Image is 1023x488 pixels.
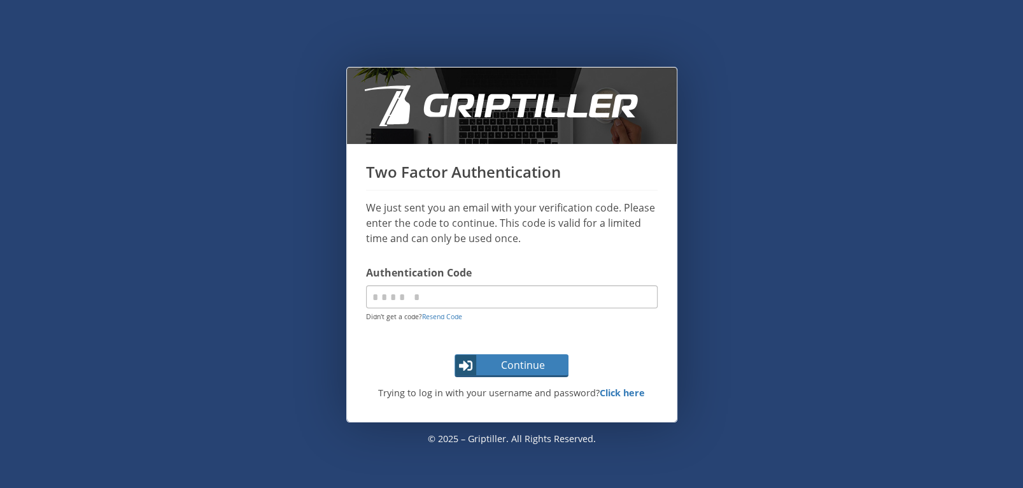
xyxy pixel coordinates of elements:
p: Trying to log in with your username and password? [360,386,664,400]
a: Resend Code [422,312,462,321]
label: Authentication Code [366,265,658,280]
button: Continue [455,354,568,377]
p: © 2025 – Griptiller. All rights reserved. [346,422,677,456]
small: Didn't get a code? [366,312,462,321]
p: We just sent you an email with your verification code. Please enter the code to continue. This co... [366,200,658,246]
a: Click here [600,387,645,399]
span: Continue [478,357,568,373]
h1: Two Factor Authentication [366,163,658,190]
